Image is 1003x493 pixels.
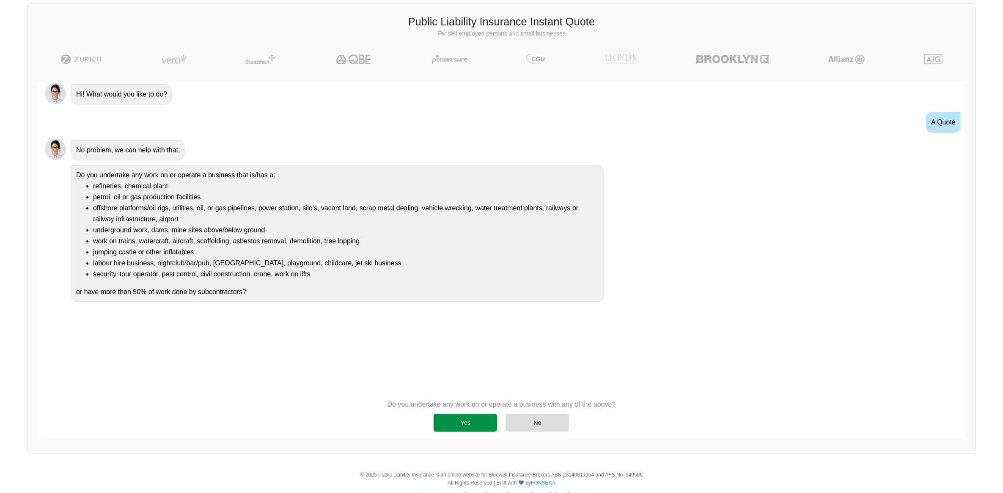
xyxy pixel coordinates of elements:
p: Do you undertake any work on or operate a business with any of the above? [387,400,616,409]
li: underground work, dams, mine sites above/below ground [93,225,599,236]
div: Do you undertake any work on or operate a business that is/has a: or have more than 50% of work d... [71,165,604,302]
li: petrol, oil or gas production facilities [93,192,599,203]
li: labour hire business, nightclub/bar/pub, [GEOGRAPHIC_DATA], playground, childcare, jet ski business [93,258,599,269]
img: Zurich | Public Liability Insurance [57,54,105,64]
img: Brooklyn | Public Liability Insurance [693,54,772,64]
img: Vero | Public Liability Insurance [157,54,190,64]
li: offshore platforms/oil rigs, utilities, oil, or gas pipelines, power station, silo's, vacant land... [93,203,599,225]
div: A Quote [926,112,961,133]
li: security, tour operator, pest control, civil construction, crane, work on lifts [93,269,599,280]
img: LLOYD's | Public Liability Insurance [600,54,641,64]
div: No [506,414,569,432]
li: refineries, chemical plant [93,181,599,192]
h3: Public Liability Insurance Instant Quote [34,14,969,30]
img: CGU | Public Liability Insurance [523,54,548,64]
img: QBE | Public Liability Insurance [331,54,376,64]
img: Chatbot | PLI [45,83,66,104]
div: Yes [434,414,497,432]
img: AIG | Public Liability Insurance [921,54,946,64]
img: Allianz | Public Liability Insurance [824,54,869,64]
a: FONSEKA [531,480,555,486]
li: jumping castle or other inflatables [93,247,599,258]
img: Chatbot | PLI [45,139,66,160]
img: Protecsure | Public Liability Insurance [429,54,471,64]
p: For self employed persons and small businesses [34,30,969,38]
li: work on trains, watercraft, aircraft, scaffolding, asbestos removal, demolition, tree lopping [93,236,599,247]
div: Hi! What would you like to do? [71,84,172,105]
div: No problem, we can help with that, [71,140,184,160]
img: Steadfast | Public Liability Insurance [242,54,279,64]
